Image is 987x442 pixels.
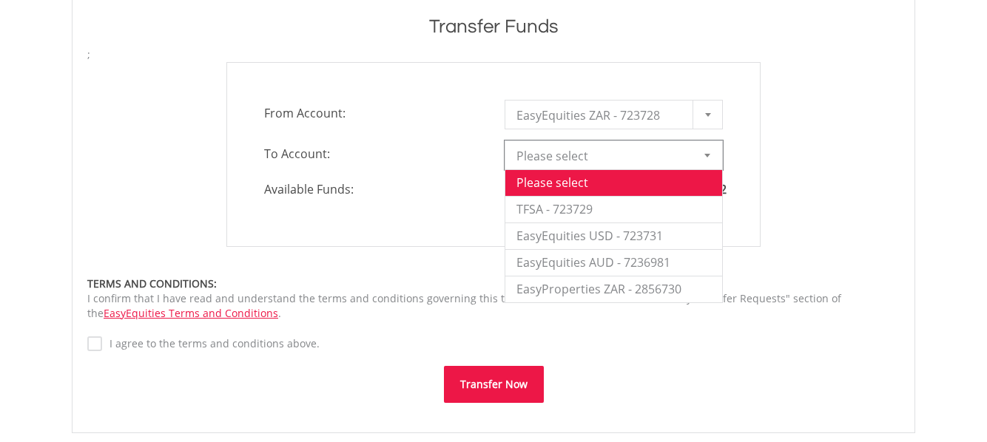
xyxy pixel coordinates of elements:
span: EasyEquities ZAR - 723728 [516,101,689,130]
span: Please select [516,141,689,171]
span: From Account: [253,100,494,126]
span: To Account: [253,140,494,167]
button: Transfer Now [444,366,544,403]
label: I agree to the terms and conditions above. [102,336,320,351]
li: EasyEquities USD - 723731 [505,222,722,249]
li: TFSA - 723729 [505,196,722,222]
li: EasyEquities AUD - 7236981 [505,249,722,276]
span: Available Funds: [253,181,494,198]
div: I confirm that I have read and understand the terms and conditions governing this transaction, as... [87,276,900,321]
form: ; [87,47,900,403]
li: Please select [505,169,722,196]
li: EasyProperties ZAR - 2856730 [505,276,722,302]
a: EasyEquities Terms and Conditions [104,306,278,320]
div: TERMS AND CONDITIONS: [87,276,900,291]
h1: Transfer Funds [87,13,900,40]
